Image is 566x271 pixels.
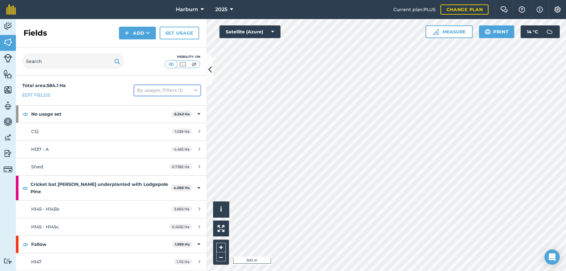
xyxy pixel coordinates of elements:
[31,146,49,152] span: H137 - A
[16,218,207,235] a: H145 - H145c0.4032 Ha
[23,241,28,248] img: svg+xml;base64,PHN2ZyB4bWxucz0iaHR0cDovL3d3dy53My5vcmcvMjAwMC9zdmciIHdpZHRoPSIxOCIgaGVpZ2h0PSIyNC...
[174,186,190,190] strong: 4.066 Ha
[171,206,192,212] span: 3.663 Ha
[176,6,198,13] span: Harburn
[16,176,207,200] div: Cricket bat [PERSON_NAME] underplanted with Lodgepole Pine4.066 Ha
[134,85,200,95] button: By usages, Filters (1)
[22,91,50,98] a: Edit fields
[16,236,207,253] div: Fallow1.999 Ha
[31,129,38,134] span: C12
[213,201,229,217] button: i
[6,4,16,15] img: fieldmargin Logo
[174,112,190,116] strong: 6.242 Ha
[440,4,488,15] a: Change plan
[16,141,207,158] a: H137 - A4.465 Ha
[160,27,199,39] a: Set usage
[3,117,12,126] img: svg+xml;base64,PD94bWwgdmVyc2lvbj0iMS4wIiBlbmNvZGluZz0idXRmLTgiPz4KPCEtLSBHZW5lcmF0b3I6IEFkb2JlIE...
[3,54,12,63] img: svg+xml;base64,PD94bWwgdmVyc2lvbj0iMS4wIiBlbmNvZGluZz0idXRmLTgiPz4KPCEtLSBHZW5lcmF0b3I6IEFkb2JlIE...
[3,149,12,158] img: svg+xml;base64,PD94bWwgdmVyc2lvbj0iMS4wIiBlbmNvZGluZz0idXRmLTgiPz4KPCEtLSBHZW5lcmF0b3I6IEFkb2JlIE...
[165,54,200,59] div: Visibility: On
[3,133,12,142] img: svg+xml;base64,PD94bWwgdmVyc2lvbj0iMS4wIiBlbmNvZGluZz0idXRmLTgiPz4KPCEtLSBHZW5lcmF0b3I6IEFkb2JlIE...
[23,110,28,118] img: svg+xml;base64,PHN2ZyB4bWxucz0iaHR0cDovL3d3dy53My5vcmcvMjAwMC9zdmciIHdpZHRoPSIxOCIgaGVpZ2h0PSIyNC...
[22,83,66,88] strong: Total area : 584.1 Ha
[16,253,207,270] a: H1471.112 Ha
[479,25,514,38] button: Print
[16,105,207,123] div: No usage set6.242 Ha
[22,184,28,192] img: svg+xml;base64,PHN2ZyB4bWxucz0iaHR0cDovL3d3dy53My5vcmcvMjAwMC9zdmciIHdpZHRoPSIxOCIgaGVpZ2h0PSIyNC...
[393,6,435,13] span: Current plan : PLUS
[3,258,12,264] img: svg+xml;base64,PD94bWwgdmVyc2lvbj0iMS4wIiBlbmNvZGluZz0idXRmLTgiPz4KPCEtLSBHZW5lcmF0b3I6IEFkb2JlIE...
[31,206,59,212] span: H145 - H145b
[3,165,12,174] img: svg+xml;base64,PD94bWwgdmVyc2lvbj0iMS4wIiBlbmNvZGluZz0idXRmLTgiPz4KPCEtLSBHZW5lcmF0b3I6IEFkb2JlIE...
[3,22,12,31] img: svg+xml;base64,PD94bWwgdmVyc2lvbj0iMS4wIiBlbmNvZGluZz0idXRmLTgiPz4KPCEtLSBHZW5lcmF0b3I6IEFkb2JlIE...
[3,101,12,111] img: svg+xml;base64,PD94bWwgdmVyc2lvbj0iMS4wIiBlbmNvZGluZz0idXRmLTgiPz4KPCEtLSBHZW5lcmF0b3I6IEFkb2JlIE...
[518,6,526,13] img: A question mark icon
[521,25,560,38] button: 14 °C
[3,85,12,95] img: svg+xml;base64,PHN2ZyB4bWxucz0iaHR0cDovL3d3dy53My5vcmcvMjAwMC9zdmciIHdpZHRoPSI1NiIgaGVpZ2h0PSI2MC...
[31,105,171,123] strong: No usage set
[16,123,207,140] a: C121.039 Ha
[22,54,124,69] input: Search
[31,224,59,230] span: H145 - H145c
[485,28,491,36] img: svg+xml;base64,PHN2ZyB4bWxucz0iaHR0cDovL3d3dy53My5vcmcvMjAwMC9zdmciIHdpZHRoPSIxOSIgaGVpZ2h0PSIyNC...
[536,6,543,13] img: svg+xml;base64,PHN2ZyB4bWxucz0iaHR0cDovL3d3dy53My5vcmcvMjAwMC9zdmciIHdpZHRoPSIxNyIgaGVpZ2h0PSIxNy...
[24,28,47,38] h2: Fields
[114,58,120,65] img: svg+xml;base64,PHN2ZyB4bWxucz0iaHR0cDovL3d3dy53My5vcmcvMjAwMC9zdmciIHdpZHRoPSIxOSIgaGVpZ2h0PSIyNC...
[167,61,175,67] img: svg+xml;base64,PHN2ZyB4bWxucz0iaHR0cDovL3d3dy53My5vcmcvMjAwMC9zdmciIHdpZHRoPSI1MCIgaGVpZ2h0PSI0MC...
[16,200,207,218] a: H145 - H145b3.663 Ha
[215,6,227,13] span: 2025
[169,164,192,169] span: 0.7382 Ha
[125,29,129,37] img: svg+xml;base64,PHN2ZyB4bWxucz0iaHR0cDovL3d3dy53My5vcmcvMjAwMC9zdmciIHdpZHRoPSIxNCIgaGVpZ2h0PSIyNC...
[220,205,222,213] span: i
[500,6,508,13] img: Two speech bubbles overlapping with the left bubble in the forefront
[216,252,226,261] button: –
[31,259,41,265] span: H147
[219,25,280,38] button: Satellite (Azure)
[31,236,172,253] strong: Fallow
[31,164,43,170] span: Shed
[31,176,171,200] strong: Cricket bat [PERSON_NAME] underplanted with Lodgepole Pine
[169,224,192,229] span: 0.4032 Ha
[425,25,473,38] button: Measure
[190,61,198,67] img: svg+xml;base64,PHN2ZyB4bWxucz0iaHR0cDovL3d3dy53My5vcmcvMjAwMC9zdmciIHdpZHRoPSI1MCIgaGVpZ2h0PSI0MC...
[554,6,561,13] img: A cog icon
[16,158,207,175] a: Shed0.7382 Ha
[172,129,192,134] span: 1.039 Ha
[175,242,190,247] strong: 1.999 Ha
[119,27,156,39] button: Add
[527,25,538,38] span: 14 ° C
[171,146,192,152] span: 4.465 Ha
[432,29,439,35] img: Ruler icon
[3,37,12,47] img: svg+xml;base64,PHN2ZyB4bWxucz0iaHR0cDovL3d3dy53My5vcmcvMjAwMC9zdmciIHdpZHRoPSI1NiIgaGVpZ2h0PSI2MC...
[174,259,192,264] span: 1.112 Ha
[543,25,556,38] img: svg+xml;base64,PD94bWwgdmVyc2lvbj0iMS4wIiBlbmNvZGluZz0idXRmLTgiPz4KPCEtLSBHZW5lcmF0b3I6IEFkb2JlIE...
[544,249,560,265] div: Open Intercom Messenger
[216,243,226,252] button: +
[3,69,12,79] img: svg+xml;base64,PHN2ZyB4bWxucz0iaHR0cDovL3d3dy53My5vcmcvMjAwMC9zdmciIHdpZHRoPSI1NiIgaGVpZ2h0PSI2MC...
[179,61,187,67] img: svg+xml;base64,PHN2ZyB4bWxucz0iaHR0cDovL3d3dy53My5vcmcvMjAwMC9zdmciIHdpZHRoPSI1MCIgaGVpZ2h0PSI0MC...
[217,225,224,232] img: Four arrows, one pointing top left, one top right, one bottom right and the last bottom left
